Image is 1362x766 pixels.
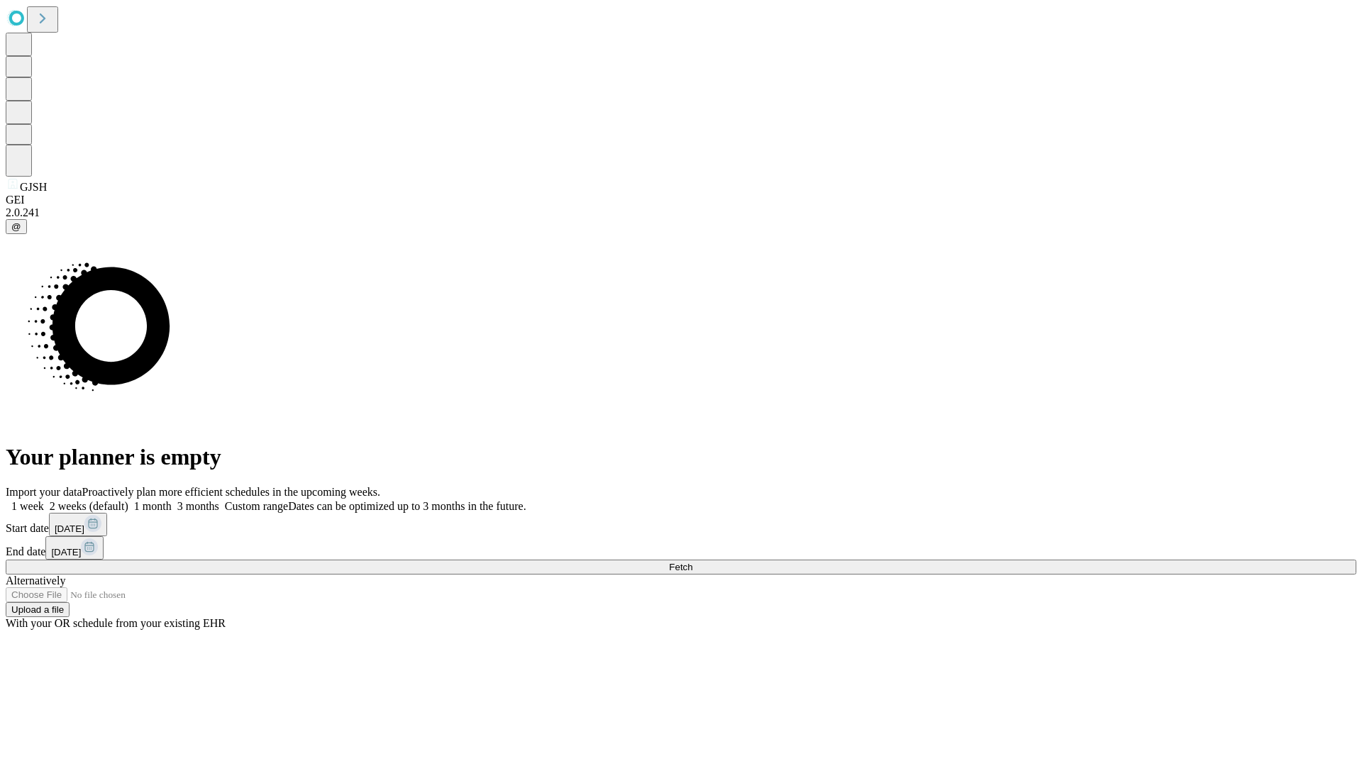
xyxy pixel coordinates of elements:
span: Alternatively [6,574,65,587]
div: GEI [6,194,1356,206]
span: [DATE] [55,523,84,534]
button: Fetch [6,560,1356,574]
span: Fetch [669,562,692,572]
span: 1 week [11,500,44,512]
span: 2 weeks (default) [50,500,128,512]
button: [DATE] [45,536,104,560]
span: Custom range [225,500,288,512]
span: Dates can be optimized up to 3 months in the future. [288,500,526,512]
span: Proactively plan more efficient schedules in the upcoming weeks. [82,486,380,498]
span: With your OR schedule from your existing EHR [6,617,226,629]
button: Upload a file [6,602,70,617]
div: End date [6,536,1356,560]
span: @ [11,221,21,232]
button: @ [6,219,27,234]
button: [DATE] [49,513,107,536]
span: 3 months [177,500,219,512]
span: GJSH [20,181,47,193]
h1: Your planner is empty [6,444,1356,470]
span: Import your data [6,486,82,498]
span: 1 month [134,500,172,512]
span: [DATE] [51,547,81,557]
div: Start date [6,513,1356,536]
div: 2.0.241 [6,206,1356,219]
